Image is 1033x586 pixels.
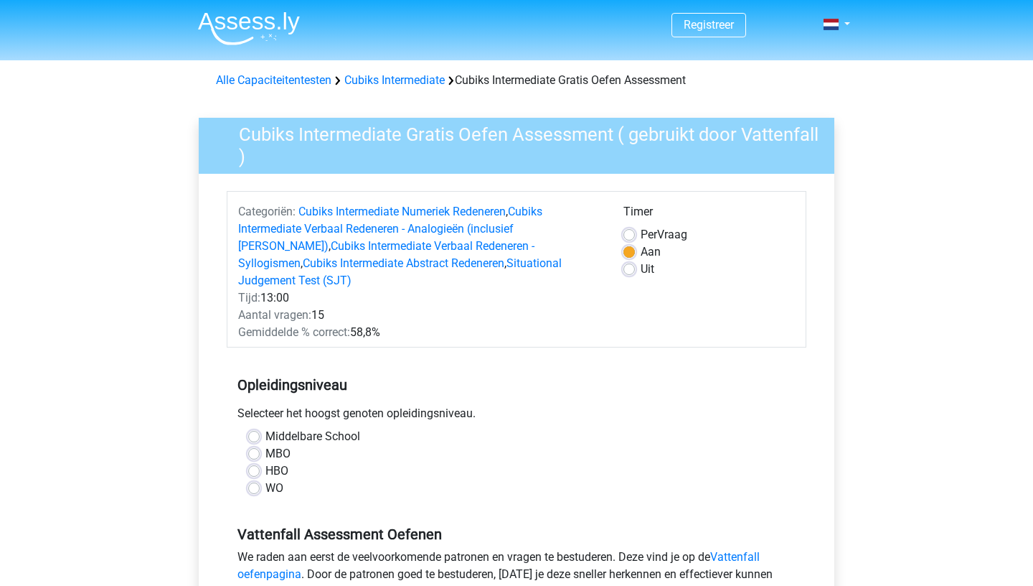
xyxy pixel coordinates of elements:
span: Gemiddelde % correct: [238,325,350,339]
span: Categoriën: [238,205,296,218]
label: WO [265,480,283,497]
div: Timer [623,203,795,226]
a: Vattenfall oefenpagina [237,550,760,581]
a: Registreer [684,18,734,32]
h3: Cubiks Intermediate Gratis Oefen Assessment ( gebruikt door Vattenfall ) [222,118,824,167]
h5: Vattenfall Assessment Oefenen [237,526,796,543]
label: Aan [641,243,661,261]
span: Tijd: [238,291,260,304]
h5: Opleidingsniveau [237,371,796,399]
div: 58,8% [227,324,613,341]
span: Per [641,228,657,241]
div: 15 [227,307,613,324]
label: Uit [641,261,654,278]
a: Cubiks Intermediate Verbaal Redeneren - Syllogismen [238,239,534,270]
a: Cubiks Intermediate Verbaal Redeneren - Analogieën (inclusief [PERSON_NAME]) [238,205,542,253]
div: Cubiks Intermediate Gratis Oefen Assessment [210,72,823,89]
a: Cubiks Intermediate [344,73,445,87]
span: Aantal vragen: [238,308,311,322]
label: HBO [265,462,288,480]
div: Selecteer het hoogst genoten opleidingsniveau. [227,405,806,428]
div: 13:00 [227,289,613,307]
div: , , , , [227,203,613,289]
label: Middelbare School [265,428,360,445]
label: Vraag [641,226,687,243]
a: Alle Capaciteitentesten [216,73,331,87]
a: Cubiks Intermediate Numeriek Redeneren [298,205,506,218]
label: MBO [265,445,291,462]
a: Situational Judgement Test (SJT) [238,256,562,287]
img: Assessly [198,11,300,45]
a: Cubiks Intermediate Abstract Redeneren [303,256,504,270]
